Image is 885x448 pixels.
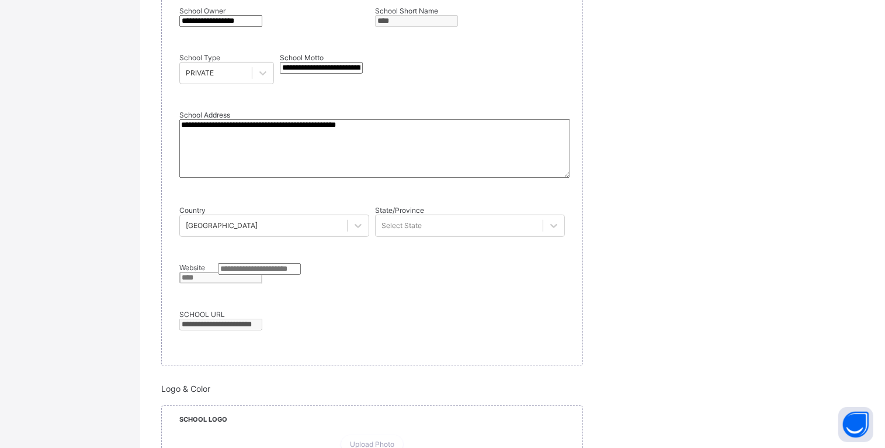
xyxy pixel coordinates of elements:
div: PRIVATE [186,68,214,77]
div: Select State [381,221,422,230]
span: School Type [179,53,220,62]
button: Open asap [838,407,873,442]
label: School Motto [280,53,324,62]
span: State/Province [375,206,424,215]
label: School Address [179,111,230,119]
label: School Short Name [375,6,438,15]
span: Logo & Color [161,384,583,394]
div: [GEOGRAPHIC_DATA] [186,221,258,230]
label: SCHOOL URL [179,310,225,319]
span: School Logo [179,415,227,423]
label: School Owner [179,6,225,15]
label: Website [179,263,205,272]
span: Country [179,206,206,215]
